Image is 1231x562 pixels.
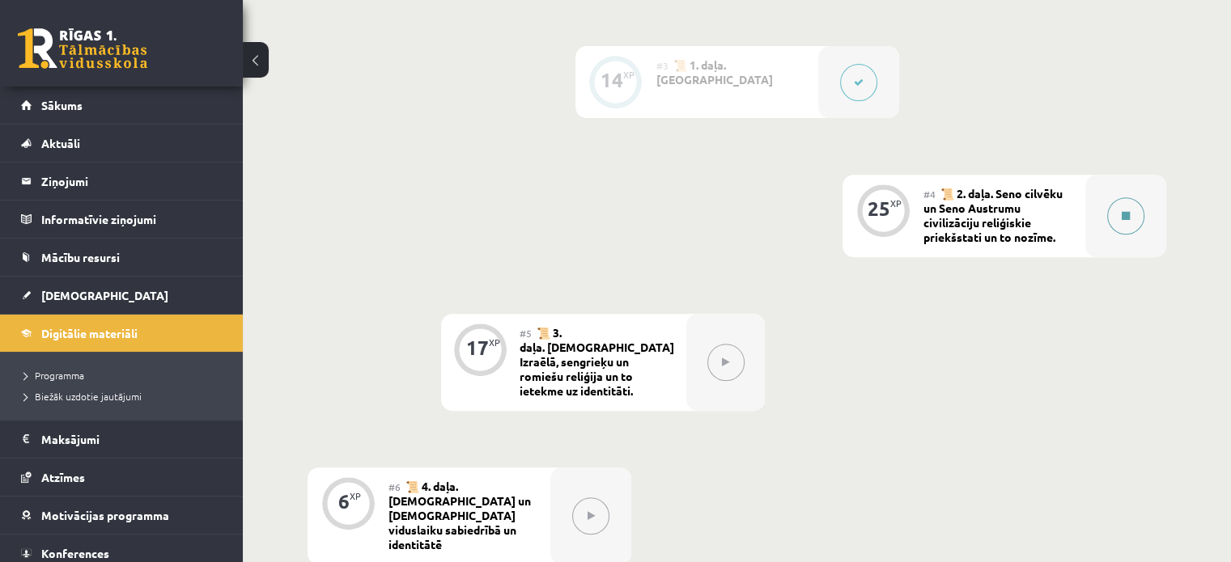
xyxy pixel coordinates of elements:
div: XP [489,338,500,347]
div: 25 [868,201,890,216]
span: 📜 2. daļa. Seno cilvēku un Seno Austrumu civilizāciju reliģiskie priekšstati un to nozīme. [923,186,1063,244]
span: Mācību resursi [41,250,120,264]
a: Ziņojumi [21,163,223,200]
a: Biežāk uzdotie jautājumi [24,389,227,404]
a: Motivācijas programma [21,497,223,534]
span: Sākums [41,98,83,112]
span: Motivācijas programma [41,508,169,522]
div: XP [350,492,361,501]
legend: Ziņojumi [41,163,223,200]
span: #3 [656,59,669,72]
div: 6 [338,494,350,509]
div: XP [890,199,902,208]
span: #6 [388,480,401,493]
legend: Informatīvie ziņojumi [41,201,223,238]
a: Digitālie materiāli [21,315,223,352]
span: #5 [520,327,532,340]
span: Programma [24,369,84,382]
div: XP [623,70,635,79]
div: 17 [466,340,489,355]
span: Atzīmes [41,470,85,484]
span: Biežāk uzdotie jautājumi [24,390,142,403]
legend: Maksājumi [41,420,223,458]
a: Sākums [21,87,223,124]
span: Konferences [41,546,109,560]
a: [DEMOGRAPHIC_DATA] [21,277,223,314]
span: #4 [923,188,936,201]
a: Rīgas 1. Tālmācības vidusskola [18,28,147,69]
div: 14 [601,73,623,87]
a: Mācību resursi [21,239,223,276]
a: Atzīmes [21,458,223,496]
span: Aktuāli [41,136,80,150]
span: 📜 4. daļa. ​[DEMOGRAPHIC_DATA] un [DEMOGRAPHIC_DATA] viduslaiku sabiedrībā un identitātē [388,479,531,551]
a: Informatīvie ziņojumi [21,201,223,238]
a: Maksājumi [21,420,223,458]
span: [DEMOGRAPHIC_DATA] [41,288,168,302]
span: 📜 3. daļa. [DEMOGRAPHIC_DATA] Izraēlā, sengrieķu un romiešu reliģija un to ietekme uz identitāti. [520,325,674,398]
span: Digitālie materiāli [41,326,138,340]
span: 📜 1. daļa. [GEOGRAPHIC_DATA] [656,57,773,87]
a: Aktuāli [21,125,223,162]
a: Programma [24,368,227,382]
